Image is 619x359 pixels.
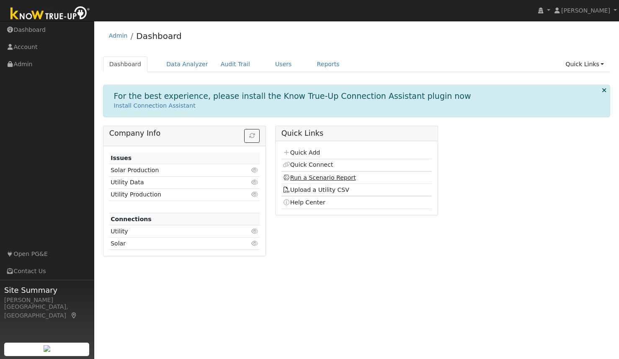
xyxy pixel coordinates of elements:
[251,167,258,173] i: Click to view
[283,161,333,168] a: Quick Connect
[109,129,260,138] h5: Company Info
[251,179,258,185] i: Click to view
[281,129,432,138] h5: Quick Links
[109,225,236,238] td: Utility
[114,91,471,101] h1: For the best experience, please install the Know True-Up Connection Assistant plugin now
[4,296,90,305] div: [PERSON_NAME]
[103,57,148,72] a: Dashboard
[109,238,236,250] td: Solar
[111,216,152,222] strong: Connections
[214,57,256,72] a: Audit Trail
[269,57,298,72] a: Users
[311,57,346,72] a: Reports
[283,174,356,181] a: Run a Scenario Report
[251,228,258,234] i: Click to view
[136,31,182,41] a: Dashboard
[111,155,132,161] strong: Issues
[561,7,610,14] span: [PERSON_NAME]
[283,199,325,206] a: Help Center
[251,191,258,197] i: Click to view
[109,164,236,176] td: Solar Production
[114,102,196,109] a: Install Connection Assistant
[70,312,78,319] a: Map
[4,284,90,296] span: Site Summary
[44,345,50,352] img: retrieve
[4,302,90,320] div: [GEOGRAPHIC_DATA], [GEOGRAPHIC_DATA]
[559,57,610,72] a: Quick Links
[160,57,214,72] a: Data Analyzer
[109,32,128,39] a: Admin
[6,5,94,23] img: Know True-Up
[283,149,320,156] a: Quick Add
[109,189,236,201] td: Utility Production
[251,240,258,246] i: Click to view
[283,186,349,193] a: Upload a Utility CSV
[109,176,236,189] td: Utility Data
